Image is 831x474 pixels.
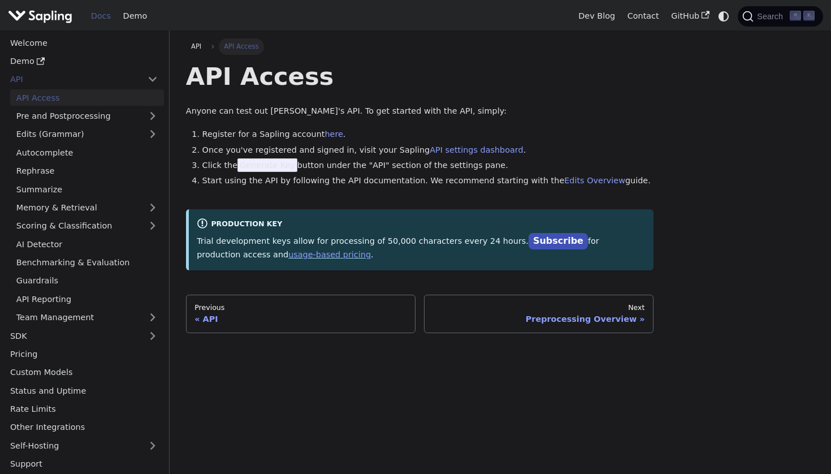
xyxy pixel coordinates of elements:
[754,12,790,21] span: Search
[8,8,76,24] a: Sapling.ai
[186,38,207,54] a: API
[430,145,523,154] a: API settings dashboard
[665,7,715,25] a: GitHub
[790,11,801,21] kbd: ⌘
[202,174,653,188] li: Start using the API by following the API documentation. We recommend starting with the guide.
[8,8,72,24] img: Sapling.ai
[10,200,164,216] a: Memory & Retrieval
[117,7,153,25] a: Demo
[141,328,164,344] button: Expand sidebar category 'SDK'
[186,295,653,333] nav: Docs pages
[4,419,164,436] a: Other Integrations
[10,144,164,161] a: Autocomplete
[202,144,653,157] li: Once you've registered and signed in, visit your Sapling .
[803,11,815,21] kbd: K
[10,89,164,106] a: API Access
[202,128,653,141] li: Register for a Sapling account .
[85,7,117,25] a: Docs
[202,159,653,173] li: Click the button under the "API" section of the settings pane.
[10,126,164,143] a: Edits (Grammar)
[10,309,164,326] a: Team Management
[288,250,371,259] a: usage-based pricing
[324,130,343,139] a: here
[186,295,415,333] a: PreviousAPI
[186,61,653,92] h1: API Access
[4,364,164,381] a: Custom Models
[4,35,164,51] a: Welcome
[4,456,164,472] a: Support
[194,314,407,324] div: API
[10,236,164,252] a: AI Detector
[10,255,164,271] a: Benchmarking & Evaluation
[197,234,645,262] p: Trial development keys allow for processing of 50,000 characters every 24 hours. for production a...
[4,437,164,454] a: Self-Hosting
[10,181,164,197] a: Summarize
[10,108,164,124] a: Pre and Postprocessing
[186,38,653,54] nav: Breadcrumbs
[4,382,164,399] a: Status and Uptime
[4,71,141,88] a: API
[141,71,164,88] button: Collapse sidebar category 'API'
[564,176,625,185] a: Edits Overview
[10,291,164,307] a: API Reporting
[4,401,164,417] a: Rate Limits
[191,42,201,50] span: API
[4,53,164,70] a: Demo
[10,218,164,234] a: Scoring & Classification
[529,233,588,249] a: Subscribe
[194,303,407,312] div: Previous
[432,303,645,312] div: Next
[186,105,653,118] p: Anyone can test out [PERSON_NAME]'s API. To get started with the API, simply:
[572,7,621,25] a: Dev Blog
[219,38,264,54] span: API Access
[4,328,141,344] a: SDK
[10,163,164,179] a: Rephrase
[716,8,732,24] button: Switch between dark and light mode (currently system mode)
[424,295,653,333] a: NextPreprocessing Overview
[237,158,297,172] span: Generate Key
[738,6,823,27] button: Search (Command+K)
[432,314,645,324] div: Preprocessing Overview
[4,346,164,363] a: Pricing
[10,273,164,289] a: Guardrails
[621,7,665,25] a: Contact
[197,218,645,231] div: Production Key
